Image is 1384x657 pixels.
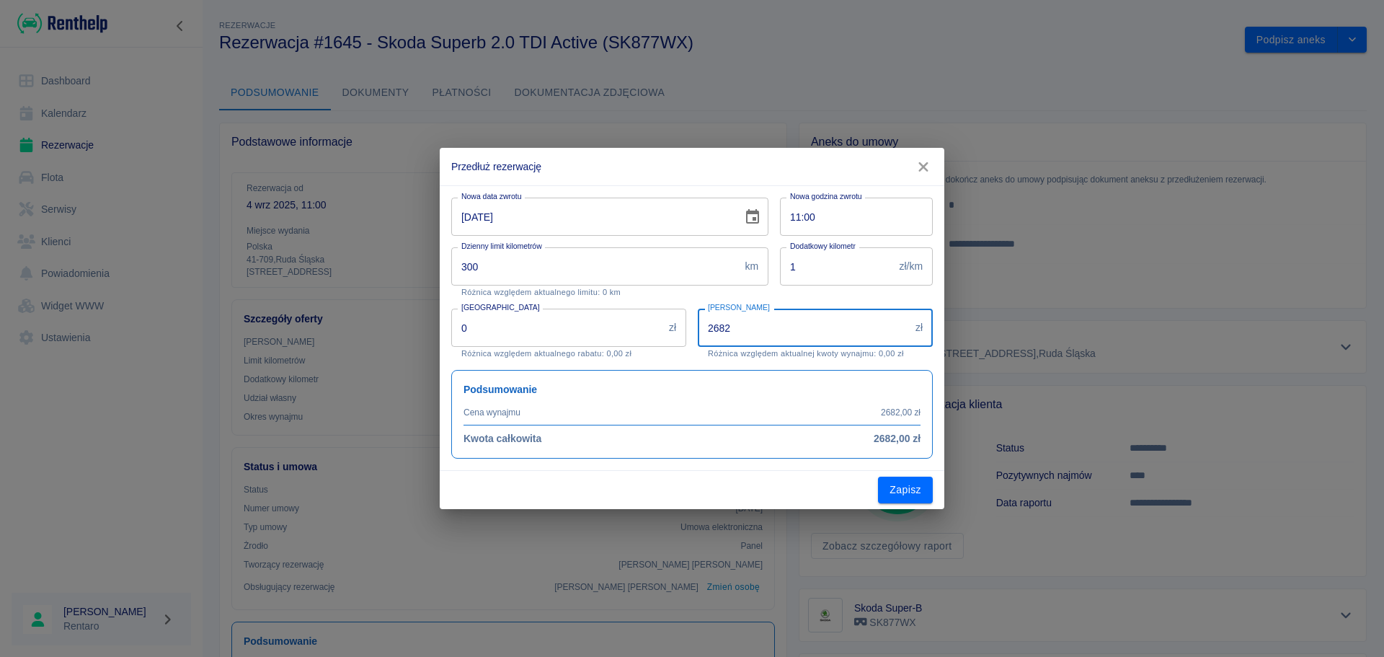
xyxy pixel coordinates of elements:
[790,191,862,202] label: Nowa godzina zwrotu
[698,309,910,347] input: Kwota wynajmu od początkowej daty, nie samego aneksu.
[461,288,758,297] p: Różnica względem aktualnego limitu: 0 km
[463,406,520,419] p: Cena wynajmu
[878,477,933,503] button: Zapisz
[669,320,676,335] p: zł
[463,382,921,397] h6: Podsumowanie
[738,203,767,232] button: Choose date, selected date is 22 wrz 2025
[874,431,921,446] h6: 2682,00 zł
[461,241,542,252] label: Dzienny limit kilometrów
[780,198,923,236] input: hh:mm
[461,349,676,358] p: Różnica względem aktualnego rabatu: 0,00 zł
[708,349,923,358] p: Różnica względem aktualnej kwoty wynajmu: 0,00 zł
[440,148,944,185] h2: Przedłuż rezerwację
[881,406,921,419] p: 2682,00 zł
[915,320,923,335] p: zł
[708,302,770,313] label: [PERSON_NAME]
[461,191,521,202] label: Nowa data zwrotu
[900,259,923,274] p: zł/km
[745,259,758,274] p: km
[463,431,541,446] h6: Kwota całkowita
[451,309,663,347] input: Kwota rabatu ustalona na początku
[461,302,540,313] label: [GEOGRAPHIC_DATA]
[451,198,732,236] input: DD-MM-YYYY
[790,241,856,252] label: Dodatkowy kilometr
